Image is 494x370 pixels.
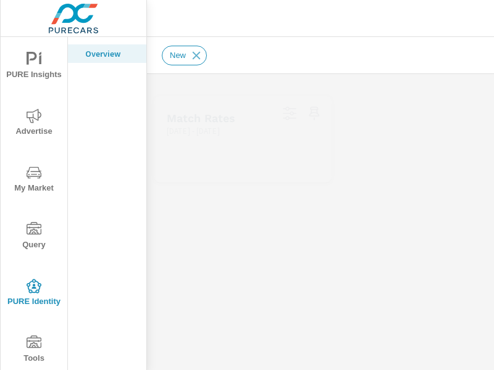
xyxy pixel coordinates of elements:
[68,44,146,63] div: Overview
[4,52,64,82] span: PURE Insights
[4,165,64,195] span: My Market
[162,51,193,60] span: New
[167,112,235,125] h5: Match Rates
[167,125,220,137] p: [DATE] - [DATE]
[304,104,324,123] span: Save this to your personalized report
[162,46,207,65] div: New
[85,47,136,60] p: Overview
[4,222,64,252] span: Query
[4,279,64,309] span: PURE Identity
[4,109,64,139] span: Advertise
[4,335,64,366] span: Tools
